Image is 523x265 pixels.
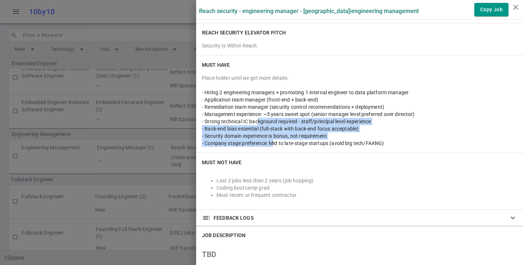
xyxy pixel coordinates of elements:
li: Most recent or frequent contractor [216,191,517,199]
div: Place holder until we get more details: [202,74,517,82]
span: - Application team manager (front-end + back-end) [202,97,318,103]
span: expand_more [508,214,517,222]
span: FEEDBACK LOGS [214,214,254,221]
li: Coding bootcamp grad [216,184,517,191]
span: - Remediation team manager (security control recommendations + deployment) [202,104,384,110]
span: - Management experience: ~5 years sweet spot (senior manager level preferred over director) [202,111,415,117]
li: Last 2 jobs less than 2 years (job hopping) [216,177,517,184]
h6: JOB DESCRIPTION [202,232,246,239]
span: - Security domain experience is bonus, not requirement [202,133,327,139]
span: - Hiring 2 engineering managers + promoting 1 internal engineer to data platform manager [202,90,409,95]
div: FEEDBACK LOGS [196,210,523,226]
span: - Back-end bias essential (full-stack with back-end focus acceptable) [202,126,358,132]
h6: Reach Security elevator pitch [202,29,286,36]
button: Copy Job [474,3,508,16]
span: toc [202,214,211,222]
label: Reach Security - Engineering Manager - [GEOGRAPHIC_DATA] | Engineering Management [199,8,419,15]
h2: TBD [202,251,517,258]
i: close [511,3,520,12]
div: Security Is Within Reach. [202,42,517,49]
span: - Company stage preference: Mid to late-stage startups (avoid big tech/FAANG) [202,140,384,146]
h6: Must Have [202,61,230,69]
span: - Strong technical IC background required - staff/principal level experience [202,119,371,124]
h6: Must NOT Have [202,159,242,166]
